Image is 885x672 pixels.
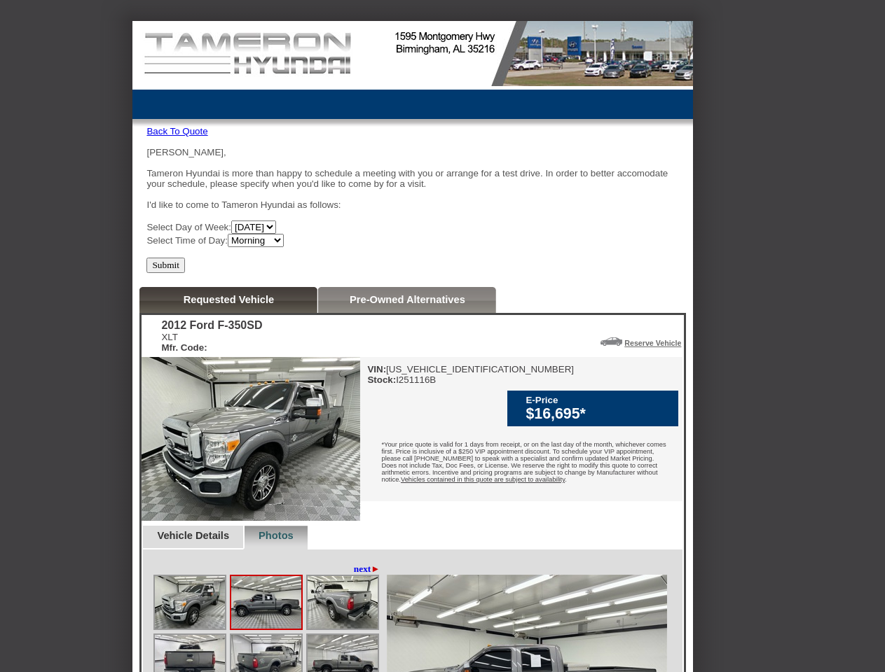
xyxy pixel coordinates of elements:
[624,339,681,347] a: Reserve Vehicle
[367,364,574,385] div: [US_VEHICLE_IDENTIFICATION_NUMBER] I251116B
[157,530,229,541] a: Vehicle Details
[367,374,396,385] b: Stock:
[146,126,207,136] a: Back To Quote
[354,563,380,575] a: next►
[308,576,378,629] img: Image.aspx
[231,576,301,629] img: Image.aspx
[371,563,380,574] span: ►
[350,294,465,305] a: Pre-Owned Alternatives
[161,342,207,353] b: Mfr. Code:
[146,147,679,247] div: [PERSON_NAME], Tameron Hyundai is more than happy to schedule a meeting with you or arrange for a...
[526,395,671,405] div: E-Price
[360,430,682,497] div: *Your price quote is valid for 1 days from receipt, or on the last day of the month, whichever co...
[601,337,622,346] img: Icon_ReserveVehicleCar.png
[401,476,565,483] u: Vehicles contained in this quote are subject to availability
[367,364,386,374] b: VIN:
[161,319,262,332] div: 2012 Ford F-350SD
[526,405,671,423] div: $16,695*
[184,294,275,305] a: Requested Vehicle
[161,332,262,353] div: XLT
[155,576,225,629] img: Image.aspx
[146,258,185,273] input: Submit
[259,530,294,541] a: Photos
[142,357,360,521] img: 2012 Ford F-350SD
